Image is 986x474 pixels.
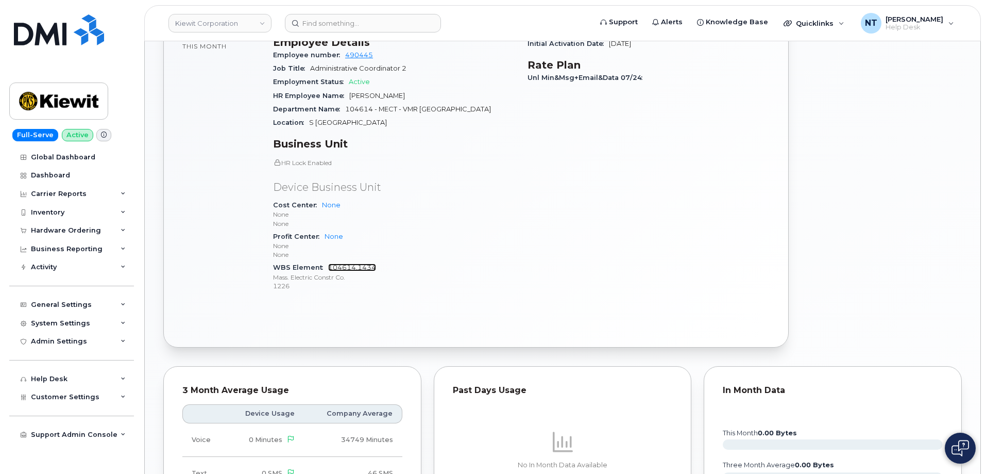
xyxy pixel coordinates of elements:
[273,250,515,259] p: None
[182,385,402,396] div: 3 Month Average Usage
[273,233,325,240] span: Profit Center
[645,12,690,32] a: Alerts
[273,282,515,290] p: 1226
[273,158,515,167] p: HR Lock Enabled
[168,14,271,32] a: Kiewit Corporation
[322,201,341,209] a: None
[226,404,304,423] th: Device Usage
[453,461,673,470] p: No In Month Data Available
[273,51,345,59] span: Employee number
[690,12,775,32] a: Knowledge Base
[273,241,515,250] p: None
[795,461,834,469] tspan: 0.00 Bytes
[349,78,370,86] span: Active
[886,15,943,23] span: [PERSON_NAME]
[273,92,349,100] span: HR Employee Name
[528,40,609,47] span: Initial Activation Date
[951,440,969,456] img: Open chat
[182,423,226,457] td: Voice
[249,436,282,444] span: 0 Minutes
[796,19,834,27] span: Quicklinks
[310,64,406,72] span: Administrative Coordinator 2
[273,273,515,282] p: Mass. Electric Constr Co.
[273,78,349,86] span: Employment Status
[453,385,673,396] div: Past Days Usage
[273,210,515,219] p: None
[886,23,943,31] span: Help Desk
[661,17,683,27] span: Alerts
[328,264,376,271] a: 104614.1434
[273,138,515,150] h3: Business Unit
[528,59,770,71] h3: Rate Plan
[325,233,343,240] a: None
[349,92,405,100] span: [PERSON_NAME]
[304,423,402,457] td: 34749 Minutes
[309,119,387,126] span: S [GEOGRAPHIC_DATA]
[273,36,515,48] h3: Employee Details
[854,13,961,34] div: Nicholas Taylor
[345,51,373,59] a: 490445
[273,180,515,195] p: Device Business Unit
[593,12,645,32] a: Support
[706,17,768,27] span: Knowledge Base
[865,17,877,29] span: NT
[758,429,797,437] tspan: 0.00 Bytes
[304,404,402,423] th: Company Average
[273,264,328,271] span: WBS Element
[609,40,631,47] span: [DATE]
[273,105,345,113] span: Department Name
[723,385,943,396] div: In Month Data
[528,74,648,81] span: Unl Min&Msg+Email&Data 07/24
[722,429,797,437] text: this month
[285,14,441,32] input: Find something...
[273,219,515,228] p: None
[273,64,310,72] span: Job Title
[776,13,852,34] div: Quicklinks
[722,461,834,469] text: three month average
[182,33,259,50] span: included this month
[273,201,322,209] span: Cost Center
[609,17,638,27] span: Support
[273,119,309,126] span: Location
[345,105,491,113] span: 104614 - MECT - VMR [GEOGRAPHIC_DATA]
